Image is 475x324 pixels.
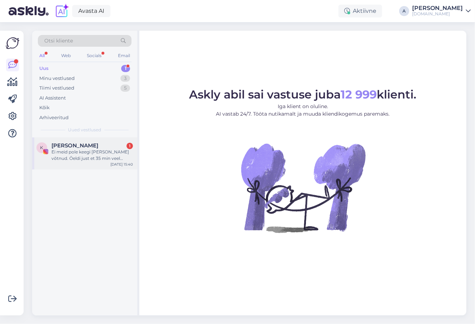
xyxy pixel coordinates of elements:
div: Socials [85,51,103,60]
div: AI Assistent [39,95,66,102]
div: [DOMAIN_NAME] [412,11,463,17]
p: Iga klient on oluline. AI vastab 24/7. Tööta nutikamalt ja muuda kliendikogemus paremaks. [189,103,417,118]
div: Tiimi vestlused [39,85,74,92]
b: 12 999 [341,87,377,101]
div: Uus [39,65,49,72]
a: [PERSON_NAME][DOMAIN_NAME] [412,5,471,17]
div: A [399,6,409,16]
span: Otsi kliente [44,37,73,45]
div: Aktiivne [338,5,382,17]
span: Kaisa Ristikivi [51,142,98,149]
img: Askly Logo [6,36,19,50]
div: Arhiveeritud [39,114,69,121]
img: explore-ai [54,4,69,19]
div: [DATE] 15:40 [110,162,133,167]
img: No Chat active [239,123,367,252]
div: 1 [127,143,133,149]
span: K [40,145,44,150]
div: Minu vestlused [39,75,75,82]
div: 1 [121,65,130,72]
div: 3 [120,75,130,82]
span: Uued vestlused [68,127,102,133]
a: Avasta AI [72,5,110,17]
div: [PERSON_NAME] [412,5,463,11]
div: Kõik [39,104,50,111]
span: Askly abil sai vastuse juba klienti. [189,87,417,101]
div: Ei meid pole keegi [PERSON_NAME] võtnud. Öeldi just et 35 min veel [PERSON_NAME] [PERSON_NAME] öe... [51,149,133,162]
div: 5 [120,85,130,92]
div: Web [60,51,72,60]
div: All [38,51,46,60]
div: Email [117,51,132,60]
